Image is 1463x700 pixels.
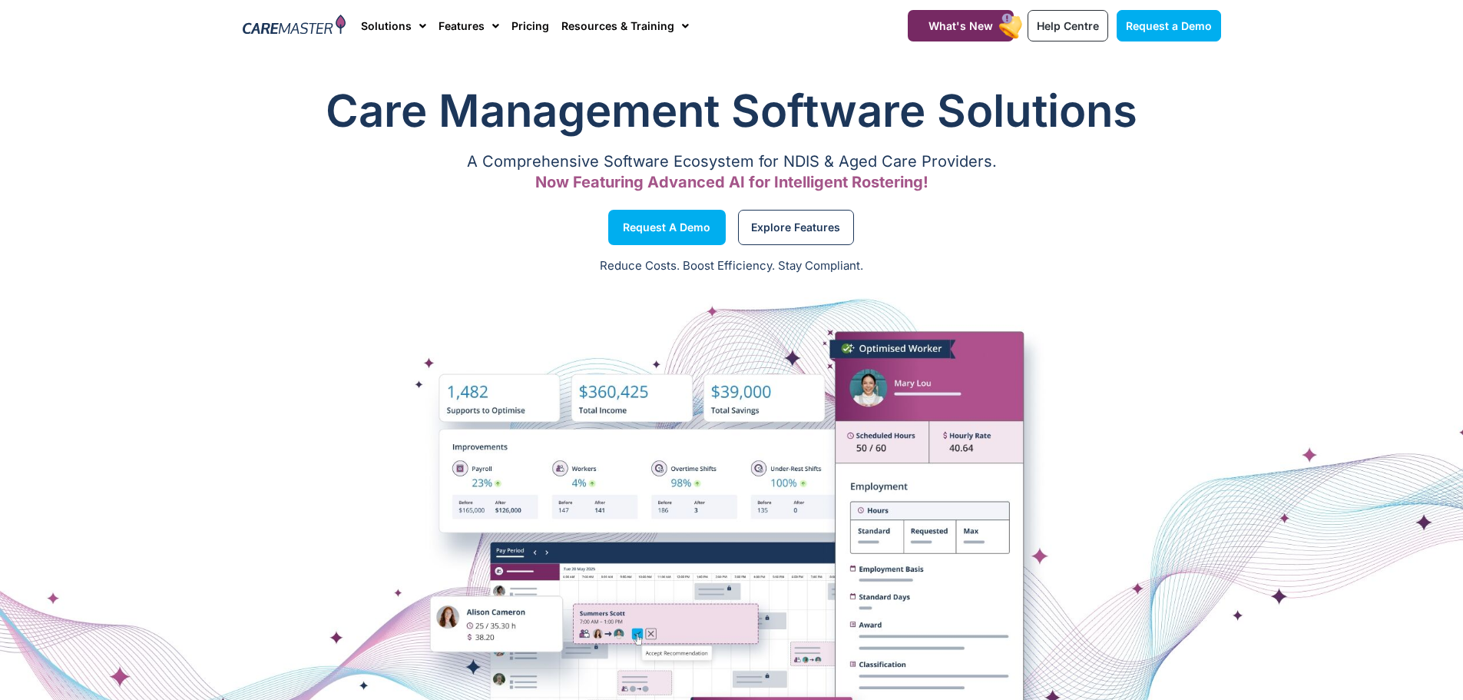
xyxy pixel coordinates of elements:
[1126,19,1212,32] span: Request a Demo
[243,157,1221,167] p: A Comprehensive Software Ecosystem for NDIS & Aged Care Providers.
[243,15,346,38] img: CareMaster Logo
[535,173,928,191] span: Now Featuring Advanced AI for Intelligent Rostering!
[9,257,1454,275] p: Reduce Costs. Boost Efficiency. Stay Compliant.
[1037,19,1099,32] span: Help Centre
[1028,10,1108,41] a: Help Centre
[243,80,1221,141] h1: Care Management Software Solutions
[738,210,854,245] a: Explore Features
[608,210,726,245] a: Request a Demo
[751,224,840,231] span: Explore Features
[1117,10,1221,41] a: Request a Demo
[928,19,993,32] span: What's New
[908,10,1014,41] a: What's New
[623,224,710,231] span: Request a Demo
